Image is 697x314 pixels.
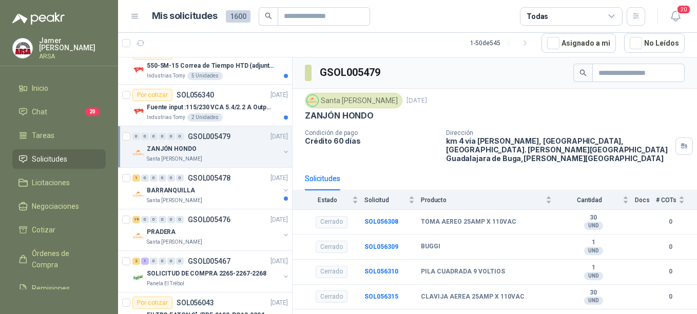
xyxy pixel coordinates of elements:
div: 0 [167,133,175,140]
a: Chat20 [12,102,106,122]
div: 0 [141,174,149,182]
th: # COTs [656,190,697,209]
p: PRADERA [147,227,176,237]
b: 0 [656,217,685,227]
p: [DATE] [270,132,288,142]
a: SOL056310 [364,268,398,275]
th: Solicitud [364,190,421,209]
span: Producto [421,197,544,204]
p: ZANJÓN HONDO [305,110,374,121]
div: 19 [132,216,140,223]
th: Docs [635,190,656,209]
p: [DATE] [270,215,288,225]
span: Solicitud [364,197,406,204]
a: Licitaciones [12,173,106,192]
div: UND [584,247,603,255]
div: 1 - 50 de 545 [470,35,533,51]
div: 0 [141,133,149,140]
p: Industrias Tomy [147,113,185,122]
p: [DATE] [270,257,288,266]
span: Licitaciones [32,177,70,188]
div: 0 [159,174,166,182]
p: [DATE] [270,173,288,183]
div: Por cotizar [132,89,172,101]
img: Company Logo [13,38,32,58]
span: # COTs [656,197,676,204]
div: Todas [527,11,548,22]
p: 550-5M-15 Correa de Tiempo HTD (adjuntar ficha y /o imagenes) [147,61,275,71]
span: Cantidad [558,197,621,204]
div: UND [584,272,603,280]
div: Santa [PERSON_NAME] [305,93,402,108]
th: Cantidad [558,190,635,209]
img: Company Logo [132,64,145,76]
div: Cerrado [316,290,347,303]
span: search [579,69,587,76]
a: SOL056308 [364,218,398,225]
p: ARSA [39,53,106,60]
img: Logo peakr [12,12,65,25]
b: 0 [656,292,685,302]
p: ZANJÓN HONDO [147,144,197,154]
div: 0 [150,133,158,140]
p: Dirección [446,129,671,136]
th: Estado [293,190,364,209]
div: 5 Unidades [187,72,223,80]
div: 2 [132,258,140,265]
p: Industrias Tomy [147,72,185,80]
p: SOLICITUD DE COMPRA 2265-2267-2268 [147,269,266,279]
span: Negociaciones [32,201,79,212]
b: 30 [558,289,629,297]
p: km 4 via [PERSON_NAME], [GEOGRAPHIC_DATA], [GEOGRAPHIC_DATA]. [PERSON_NAME][GEOGRAPHIC_DATA] Guad... [446,136,671,163]
a: Solicitudes [12,149,106,169]
span: 20 [676,5,691,14]
div: 1 [132,174,140,182]
div: Solicitudes [305,173,340,184]
p: Santa [PERSON_NAME] [147,155,202,163]
b: 1 [558,264,629,272]
b: PILA CUADRADA 9 VOLTIOS [421,268,505,276]
span: Estado [305,197,350,204]
b: 0 [656,267,685,277]
a: Remisiones [12,279,106,298]
div: 0 [150,174,158,182]
div: 0 [132,133,140,140]
p: BARRANQUILLA [147,186,195,195]
button: 20 [666,7,685,26]
a: Por cotizarSOL056341[DATE] Company Logo550-5M-15 Correa de Tiempo HTD (adjuntar ficha y /o imagen... [118,43,292,85]
p: Santa [PERSON_NAME] [147,197,202,205]
span: Cotizar [32,224,55,235]
a: Inicio [12,78,106,98]
div: 2 Unidades [187,113,223,122]
p: SOL056340 [177,91,214,99]
div: 0 [159,133,166,140]
div: 0 [176,258,184,265]
b: 1 [558,239,629,247]
p: GSOL005467 [188,258,230,265]
a: Tareas [12,126,106,145]
div: 0 [176,133,184,140]
img: Company Logo [132,271,145,284]
img: Company Logo [132,147,145,159]
a: 19 0 0 0 0 0 GSOL005476[DATE] Company LogoPRADERASanta [PERSON_NAME] [132,213,290,246]
img: Company Logo [132,188,145,201]
p: Jamer [PERSON_NAME] [39,37,106,51]
a: 2 1 0 0 0 0 GSOL005467[DATE] Company LogoSOLICITUD DE COMPRA 2265-2267-2268Panela El Trébol [132,255,290,288]
b: SOL056309 [364,243,398,250]
div: 0 [159,258,166,265]
p: Panela El Trébol [147,280,184,288]
img: Company Logo [307,95,318,106]
p: [DATE] [406,96,427,106]
p: GSOL005476 [188,216,230,223]
p: SOL056043 [177,299,214,306]
img: Company Logo [132,105,145,117]
span: Solicitudes [32,153,67,165]
button: No Leídos [624,33,685,53]
p: GSOL005479 [188,133,230,140]
b: BUGGI [421,243,440,251]
a: SOL056315 [364,293,398,300]
div: 0 [141,216,149,223]
div: Cerrado [316,241,347,253]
